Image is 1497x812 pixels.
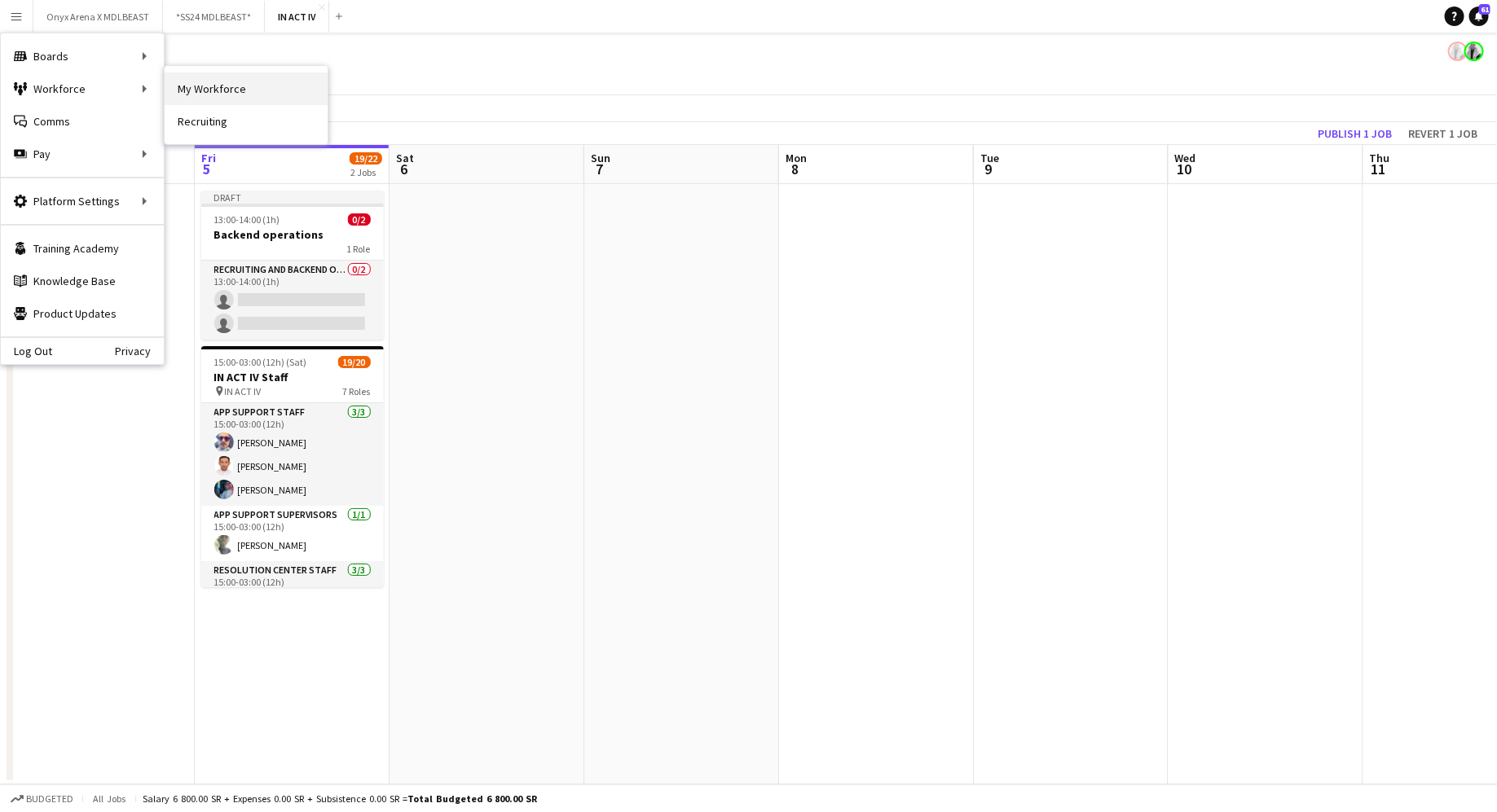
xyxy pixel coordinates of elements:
span: 1 Role [347,243,371,255]
span: 10 [1173,160,1196,178]
app-job-card: 15:00-03:00 (12h) (Sat)19/20IN ACT IV Staff IN ACT IV7 RolesApp Support Staff3/315:00-03:00 (12h)... [201,346,384,587]
span: Wed [1175,151,1196,165]
app-card-role: App Support Supervisors1/115:00-03:00 (12h)[PERSON_NAME] [201,506,384,561]
div: Platform Settings [1,185,164,217]
a: My Workforce [165,72,328,105]
div: Boards [1,40,164,72]
a: Privacy [115,345,164,358]
span: Sun [591,151,610,165]
span: 61 [1479,4,1490,15]
a: Comms [1,105,164,138]
app-card-role: Recruiting and Backend operating0/213:00-14:00 (1h) [201,261,384,340]
a: Training Academy [1,232,164,265]
div: Draft [201,191,384,204]
button: *SS24 MDLBEAST* [163,1,265,33]
span: 9 [978,160,999,178]
span: Sat [396,151,414,165]
span: Mon [786,151,807,165]
span: All jobs [90,792,129,805]
a: 61 [1469,7,1489,26]
span: Total Budgeted 6 800.00 SR [407,792,537,805]
app-user-avatar: Ali Shamsan [1448,42,1468,61]
h3: Backend operations [201,227,384,242]
span: 19/22 [350,152,382,165]
a: Log Out [1,345,52,358]
a: Recruiting [165,105,328,138]
button: Budgeted [8,790,76,808]
span: 7 Roles [343,385,371,397]
div: Pay [1,138,164,170]
app-user-avatar: Ali Shamsan [1464,42,1484,61]
button: Onyx Arena X MDLBEAST [33,1,163,33]
span: 0/2 [348,213,371,226]
app-job-card: Draft13:00-14:00 (1h)0/2Backend operations1 RoleRecruiting and Backend operating0/213:00-14:00 (1h) [201,191,384,340]
button: Revert 1 job [1402,123,1484,144]
button: IN ACT IV [265,1,329,33]
span: 6 [394,160,414,178]
span: 8 [783,160,807,178]
div: 2 Jobs [350,166,381,178]
span: 11 [1367,160,1390,178]
span: Thu [1370,151,1390,165]
div: Workforce [1,72,164,105]
h3: IN ACT IV Staff [201,370,384,384]
span: 15:00-03:00 (12h) (Sat) [214,356,307,368]
span: 5 [199,160,216,178]
div: Salary 6 800.00 SR + Expenses 0.00 SR + Subsistence 0.00 SR = [143,792,537,805]
span: Tue [980,151,999,165]
span: Budgeted [26,793,73,805]
span: 19/20 [338,356,371,368]
app-card-role: App Support Staff3/315:00-03:00 (12h)[PERSON_NAME][PERSON_NAME][PERSON_NAME] [201,403,384,506]
a: Product Updates [1,297,164,330]
span: 7 [588,160,610,178]
app-card-role: Resolution Center Staff3/315:00-03:00 (12h) [201,561,384,664]
span: 13:00-14:00 (1h) [214,213,280,226]
span: Fri [201,151,216,165]
button: Publish 1 job [1311,123,1398,144]
span: IN ACT IV [225,385,262,397]
a: Knowledge Base [1,265,164,297]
